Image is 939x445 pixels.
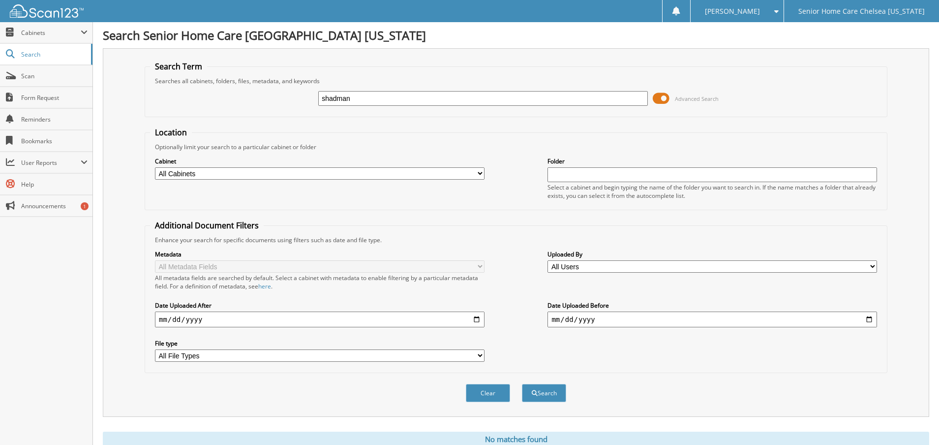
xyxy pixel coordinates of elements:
h1: Search Senior Home Care [GEOGRAPHIC_DATA] [US_STATE] [103,27,929,43]
span: Reminders [21,115,88,124]
button: Clear [466,384,510,402]
div: 1 [81,202,89,210]
label: Date Uploaded After [155,301,485,310]
input: end [547,312,877,327]
a: here [258,282,271,290]
span: Cabinets [21,29,81,37]
label: Cabinet [155,157,485,165]
img: scan123-logo-white.svg [10,4,84,18]
span: User Reports [21,159,81,167]
label: File type [155,339,485,348]
input: start [155,312,485,327]
button: Search [522,384,566,402]
legend: Location [150,127,192,138]
div: Select a cabinet and begin typing the name of the folder you want to search in. If the name match... [547,183,877,200]
span: Announcements [21,202,88,210]
label: Date Uploaded Before [547,301,877,310]
span: Bookmarks [21,137,88,145]
span: Scan [21,72,88,80]
legend: Search Term [150,61,207,72]
div: Enhance your search for specific documents using filters such as date and file type. [150,236,882,244]
legend: Additional Document Filters [150,220,264,231]
div: Optionally limit your search to a particular cabinet or folder [150,143,882,151]
span: Form Request [21,94,88,102]
span: Senior Home Care Chelsea [US_STATE] [798,8,925,14]
span: Advanced Search [675,95,719,102]
span: Search [21,50,86,59]
div: Searches all cabinets, folders, files, metadata, and keywords [150,77,882,85]
label: Uploaded By [547,250,877,258]
label: Metadata [155,250,485,258]
span: Help [21,180,88,189]
div: All metadata fields are searched by default. Select a cabinet with metadata to enable filtering b... [155,274,485,290]
span: [PERSON_NAME] [705,8,760,14]
label: Folder [547,157,877,165]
